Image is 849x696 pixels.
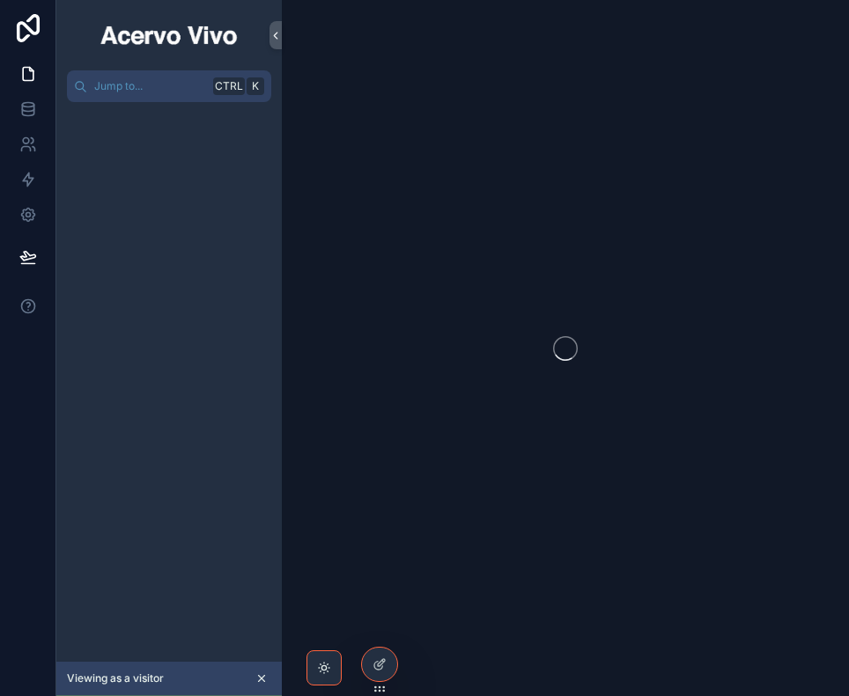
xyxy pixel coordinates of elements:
[67,671,164,685] span: Viewing as a visitor
[248,79,262,93] span: K
[213,77,245,95] span: Ctrl
[98,21,240,49] img: App logo
[67,70,271,102] button: Jump to...CtrlK
[56,102,282,134] div: scrollable content
[94,79,206,93] span: Jump to...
